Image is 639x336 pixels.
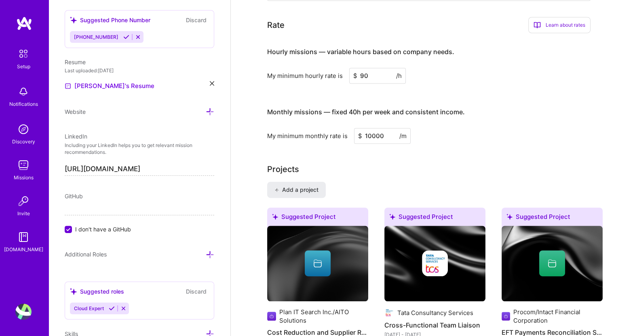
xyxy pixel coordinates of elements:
button: Discard [183,15,209,25]
span: I don't have a GitHub [75,225,131,233]
button: Add a project [267,182,326,198]
img: logo [16,16,32,31]
img: Invite [15,193,32,209]
img: teamwork [15,157,32,173]
img: guide book [15,229,32,245]
span: $ [358,132,362,140]
img: Company logo [384,308,394,317]
button: Discard [183,287,209,296]
input: XXX [354,128,411,144]
span: $ [353,71,357,80]
span: Add a project [274,186,318,194]
div: Suggested Project [384,208,485,229]
span: GitHub [65,193,83,199]
span: Resume [65,59,86,65]
img: Company logo [422,250,448,276]
div: [DOMAIN_NAME] [4,245,43,254]
div: Suggested roles [70,287,124,296]
div: Suggested Project [267,208,368,229]
img: Company logo [502,311,510,321]
div: My minimum hourly rate is [267,71,343,80]
div: Procom/Intact Financial Corporation [513,308,603,325]
i: icon Close [210,81,214,86]
img: discovery [15,121,32,137]
i: icon SuggestedTeams [389,214,395,220]
div: Discovery [12,137,35,146]
h4: Monthly missions — fixed 40h per week and consistent income. [267,108,465,116]
div: Learn about rates [528,17,590,33]
a: User Avatar [13,304,34,320]
div: Missions [14,173,34,182]
i: icon SuggestedTeams [506,214,512,220]
span: Website [65,108,86,115]
input: XXX [349,68,406,84]
i: Accept [123,34,129,40]
i: icon BookOpen [534,21,541,29]
img: cover [384,226,485,302]
div: Plan IT Search Inc./AITO Solutions [279,308,368,325]
div: Suggested Project [502,208,603,229]
i: icon SuggestedTeams [70,17,77,23]
div: My minimum monthly rate is [267,132,348,140]
h4: Hourly missions — variable hours based on company needs. [267,48,454,56]
h4: Cross-Functional Team Liaison [384,320,485,330]
i: Reject [135,34,141,40]
i: Accept [109,305,115,311]
span: /m [399,132,407,140]
img: cover [267,226,368,302]
div: Setup [17,62,30,71]
div: Suggested Phone Number [70,16,150,24]
img: bell [15,84,32,100]
i: icon PlusBlack [274,188,279,192]
span: /h [396,71,402,80]
img: Company logo [267,311,276,321]
img: User Avatar [15,304,32,320]
span: Additional Roles [65,251,107,258]
div: Rate [267,19,285,31]
img: cover [502,226,603,302]
span: Cloud Expert [74,305,104,311]
i: icon SuggestedTeams [272,214,278,220]
span: [PHONE_NUMBER] [74,34,118,40]
div: Projects [267,163,299,175]
div: Tata Consultancy Services [397,309,473,317]
p: Including your LinkedIn helps you to get relevant mission recommendations. [65,142,214,156]
div: Notifications [9,100,38,108]
img: setup [15,45,32,62]
div: Last uploaded: [DATE] [65,66,214,75]
div: Invite [17,209,30,218]
i: Reject [120,305,127,311]
i: icon SuggestedTeams [70,288,77,295]
a: [PERSON_NAME]'s Resume [65,81,154,91]
span: LinkedIn [65,133,87,140]
img: Resume [65,83,71,89]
